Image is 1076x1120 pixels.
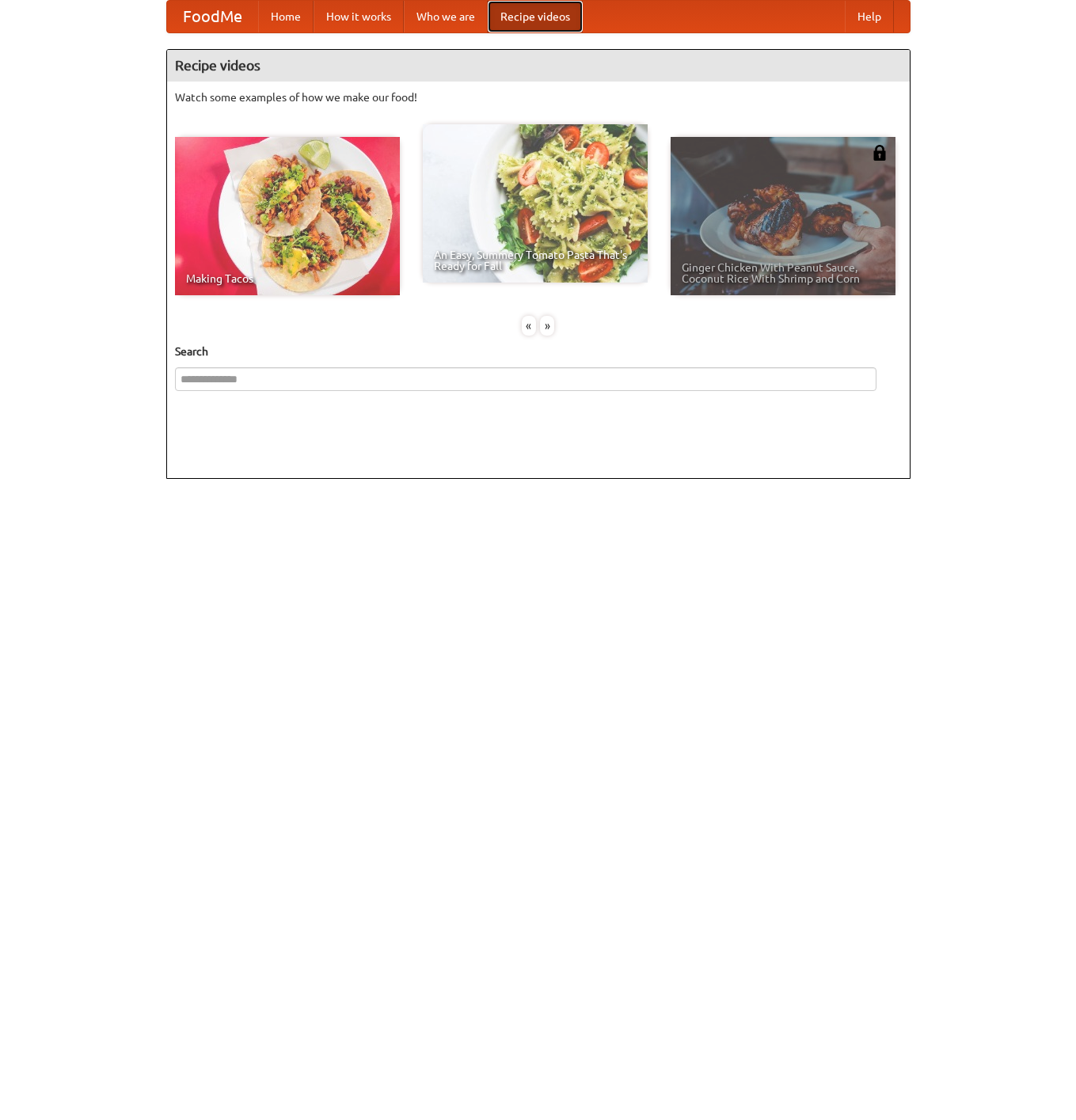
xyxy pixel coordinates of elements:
a: Who we are [404,1,488,32]
div: » [540,316,554,336]
a: Recipe videos [488,1,583,32]
span: An Easy, Summery Tomato Pasta That's Ready for Fall [434,249,637,271]
a: How it works [314,1,404,32]
h4: Recipe videos [167,50,910,82]
h5: Search [175,344,902,359]
a: Making Tacos [175,137,400,295]
a: Help [845,1,894,32]
a: Home [258,1,314,32]
a: FoodMe [167,1,258,32]
img: 483408.png [872,145,888,161]
span: Making Tacos [186,273,389,284]
a: An Easy, Summery Tomato Pasta That's Ready for Fall [423,124,648,283]
div: « [522,316,536,336]
p: Watch some examples of how we make our food! [175,89,902,105]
